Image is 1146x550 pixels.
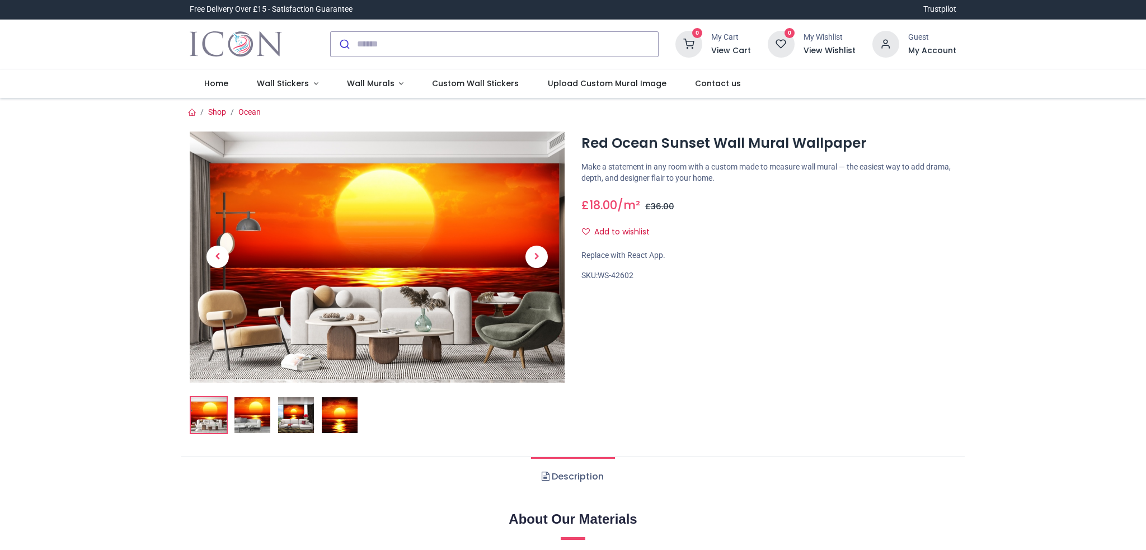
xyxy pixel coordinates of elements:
[190,29,282,60] a: Logo of Icon Wall Stickers
[432,78,519,89] span: Custom Wall Stickers
[525,246,548,268] span: Next
[531,457,614,496] a: Description
[804,45,856,57] a: View Wishlist
[675,39,702,48] a: 0
[322,397,358,433] img: WS-42602-04
[711,32,751,43] div: My Cart
[278,397,314,433] img: WS-42602-03
[923,4,956,15] a: Trustpilot
[581,197,617,213] span: £
[238,107,261,116] a: Ocean
[190,510,956,529] h2: About Our Materials
[242,69,332,98] a: Wall Stickers
[206,246,229,268] span: Previous
[785,28,795,39] sup: 0
[331,32,357,57] button: Submit
[645,201,674,212] span: £
[581,162,956,184] p: Make a statement in any room with a custom made to measure wall mural — the easiest way to add dr...
[617,197,640,213] span: /m²
[581,270,956,281] div: SKU:
[581,134,956,153] h1: Red Ocean Sunset Wall Mural Wallpaper
[768,39,795,48] a: 0
[651,201,674,212] span: 36.00
[509,169,565,345] a: Next
[582,228,590,236] i: Add to wishlist
[581,223,659,242] button: Add to wishlistAdd to wishlist
[204,78,228,89] span: Home
[804,32,856,43] div: My Wishlist
[589,197,617,213] span: 18.00
[581,250,956,261] div: Replace with React App.
[190,29,282,60] img: Icon Wall Stickers
[208,107,226,116] a: Shop
[257,78,309,89] span: Wall Stickers
[190,131,565,383] img: Red Ocean Sunset Wall Mural Wallpaper
[908,32,956,43] div: Guest
[234,397,270,433] img: WS-42602-02
[347,78,394,89] span: Wall Murals
[332,69,418,98] a: Wall Murals
[190,169,246,345] a: Previous
[191,397,227,433] img: Red Ocean Sunset Wall Mural Wallpaper
[711,45,751,57] a: View Cart
[548,78,666,89] span: Upload Custom Mural Image
[598,271,633,280] span: WS-42602
[695,78,741,89] span: Contact us
[692,28,703,39] sup: 0
[908,45,956,57] a: My Account
[190,4,353,15] div: Free Delivery Over £15 - Satisfaction Guarantee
